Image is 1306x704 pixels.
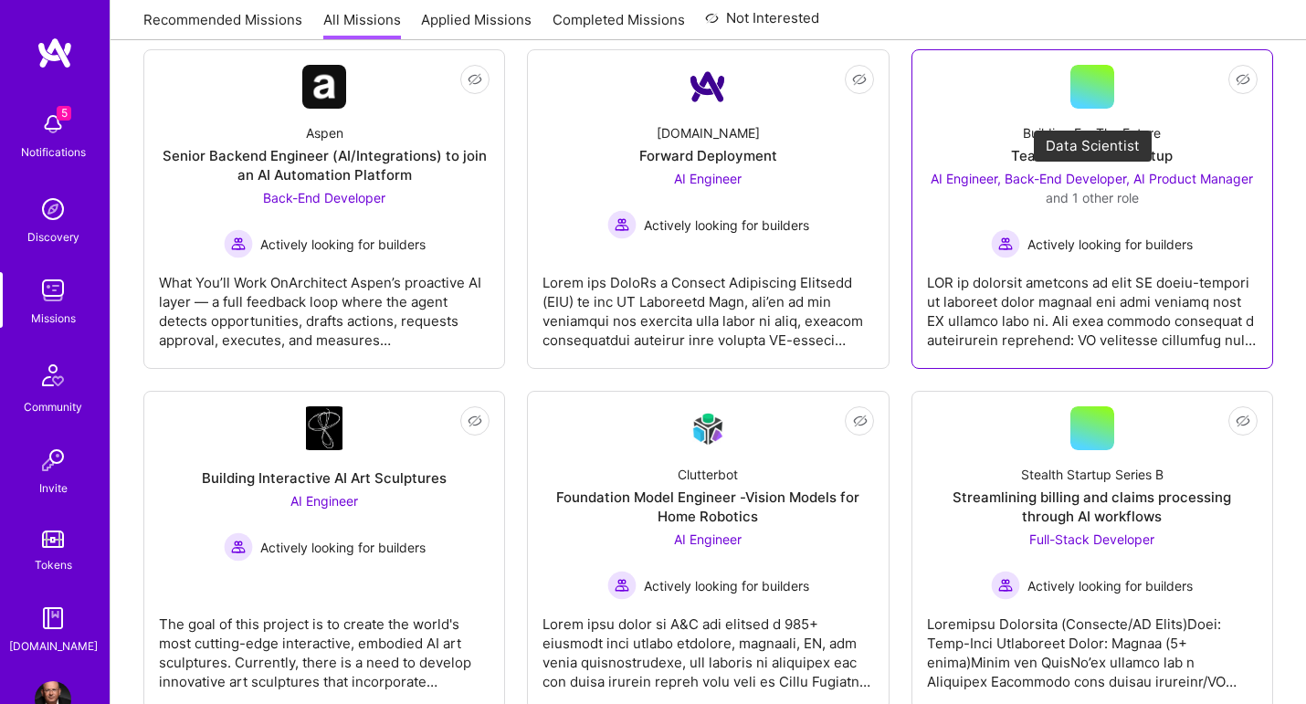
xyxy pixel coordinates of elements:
div: Community [24,397,82,416]
i: icon EyeClosed [1236,72,1250,87]
div: Loremipsu Dolorsita (Consecte/AD Elits)Doei: Temp-Inci Utlaboreet Dolor: Magnaa (5+ enima)Minim v... [927,600,1258,691]
span: Actively looking for builders [260,538,426,557]
img: Invite [35,442,71,478]
img: Actively looking for builders [224,229,253,258]
div: What You’ll Work OnArchitect Aspen’s proactive AI layer — a full feedback loop where the agent de... [159,258,490,350]
img: Company Logo [686,407,730,450]
img: Actively looking for builders [224,532,253,562]
div: Building For The Future [1023,123,1161,142]
a: Applied Missions [421,10,532,40]
img: discovery [35,191,71,227]
a: Not Interested [705,7,819,40]
span: AI Engineer [290,493,358,509]
img: bell [35,106,71,142]
div: Senior Backend Engineer (AI/Integrations) to join an AI Automation Platform [159,146,490,184]
img: Actively looking for builders [991,229,1020,258]
span: Actively looking for builders [1027,576,1193,595]
a: All Missions [323,10,401,40]
a: Building For The FutureTeam for a Tech StartupAI Engineer, Back-End Developer, AI Product Manager... [927,65,1258,353]
div: [DOMAIN_NAME] [9,636,98,656]
span: AI Engineer [674,171,742,186]
a: Company LogoClutterbotFoundation Model Engineer -Vision Models for Home RoboticsAI Engineer Activ... [542,406,873,695]
div: The goal of this project is to create the world's most cutting-edge interactive, embodied AI art ... [159,600,490,691]
i: icon EyeClosed [852,72,867,87]
img: Community [31,353,75,397]
span: 5 [57,106,71,121]
i: icon EyeClosed [468,414,482,428]
img: logo [37,37,73,69]
i: icon EyeClosed [468,72,482,87]
div: Foundation Model Engineer -Vision Models for Home Robotics [542,488,873,526]
div: Lorem ips DoloRs a Consect Adipiscing Elitsedd (EIU) te inc UT Laboreetd Magn, ali’en ad min veni... [542,258,873,350]
div: Streamlining billing and claims processing through AI workflows [927,488,1258,526]
div: Stealth Startup Series B [1021,465,1164,484]
span: Actively looking for builders [260,235,426,254]
div: Clutterbot [678,465,738,484]
div: Aspen [306,123,343,142]
span: AI Engineer, Back-End Developer, AI Product Manager [931,171,1253,186]
div: Notifications [21,142,86,162]
i: icon EyeClosed [853,414,868,428]
a: Company Logo[DOMAIN_NAME]Forward DeploymentAI Engineer Actively looking for buildersActively look... [542,65,873,353]
div: Invite [39,478,68,498]
div: [DOMAIN_NAME] [657,123,760,142]
a: Recommended Missions [143,10,302,40]
img: Company Logo [686,65,730,109]
div: Building Interactive AI Art Sculptures [202,468,447,488]
i: icon EyeClosed [1236,414,1250,428]
img: Actively looking for builders [991,571,1020,600]
div: Team for a Tech Startup [1011,146,1173,165]
span: Full-Stack Developer [1029,531,1154,547]
img: tokens [42,531,64,548]
div: Tokens [35,555,72,574]
div: Lorem ipsu dolor si A&C adi elitsed d 985+ eiusmodt inci utlabo etdolore, magnaali, EN, adm venia... [542,600,873,691]
a: Company LogoAspenSenior Backend Engineer (AI/Integrations) to join an AI Automation PlatformBack-... [159,65,490,353]
div: LOR ip dolorsit ametcons ad elit SE doeiu-tempori ut laboreet dolor magnaal eni admi veniamq nost... [927,258,1258,350]
span: Actively looking for builders [1027,235,1193,254]
img: guide book [35,600,71,636]
div: Discovery [27,227,79,247]
span: Back-End Developer [263,190,385,205]
a: Company LogoBuilding Interactive AI Art SculpturesAI Engineer Actively looking for buildersActive... [159,406,490,695]
span: AI Engineer [674,531,742,547]
a: Completed Missions [553,10,685,40]
img: Company Logo [302,65,346,109]
img: Company Logo [306,406,342,450]
img: teamwork [35,272,71,309]
img: Actively looking for builders [607,210,637,239]
div: Missions [31,309,76,328]
span: Actively looking for builders [644,576,809,595]
span: Actively looking for builders [644,215,809,235]
div: Forward Deployment [639,146,777,165]
span: and 1 other role [1046,190,1139,205]
a: Stealth Startup Series BStreamlining billing and claims processing through AI workflowsFull-Stack... [927,406,1258,695]
img: Actively looking for builders [607,571,637,600]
